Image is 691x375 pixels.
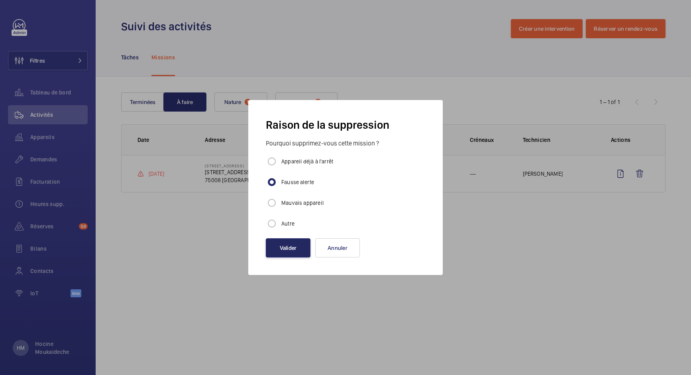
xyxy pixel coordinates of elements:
label: Fausse alerte [280,178,314,186]
button: Valider [266,238,310,257]
label: Pourquoi supprimez-vous cette mission ? [266,140,425,147]
h3: Raison de la suppression [266,118,425,132]
button: Annuler [315,238,360,257]
label: Mauvais appareil [280,199,324,207]
label: Appareil déjà à l'arrêt [280,157,333,165]
label: Autre [280,220,294,228]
